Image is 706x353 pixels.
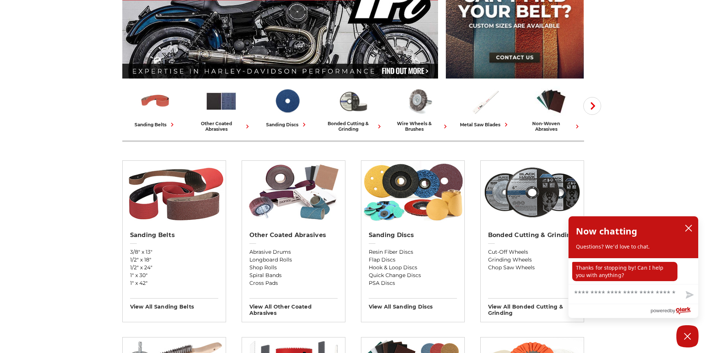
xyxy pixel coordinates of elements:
a: 1/2" x 24" [130,264,218,272]
h2: Sanding Belts [130,232,218,239]
div: chat [569,258,698,284]
img: Other Coated Abrasives [205,85,238,117]
a: Powered by Olark [650,304,698,318]
h3: View All sanding belts [130,298,218,310]
div: sanding belts [135,121,176,129]
button: close chatbox [683,223,695,234]
div: wire wheels & brushes [389,121,449,132]
div: non-woven abrasives [521,121,581,132]
button: Close Chatbox [676,325,699,347]
a: PSA Discs [369,279,457,287]
a: Longboard Rolls [249,256,338,264]
img: Sanding Discs [271,85,304,117]
div: other coated abrasives [191,121,251,132]
div: sanding discs [266,121,308,129]
img: Bonded Cutting & Grinding [337,85,369,117]
a: Cut-Off Wheels [488,248,576,256]
a: Spiral Bands [249,272,338,279]
h2: Now chatting [576,224,637,239]
a: non-woven abrasives [521,85,581,132]
span: by [670,306,675,315]
a: Abrasive Drums [249,248,338,256]
button: Next [583,97,601,115]
a: bonded cutting & grinding [323,85,383,132]
a: metal saw blades [455,85,515,129]
a: Flap Discs [369,256,457,264]
img: Sanding Belts [139,85,172,117]
img: Wire Wheels & Brushes [403,85,435,117]
h2: Sanding Discs [369,232,457,239]
h3: View All sanding discs [369,298,457,310]
a: Shop Rolls [249,264,338,272]
p: Questions? We'd love to chat. [576,243,691,250]
div: metal saw blades [460,121,510,129]
h3: View All bonded cutting & grinding [488,298,576,316]
h2: Bonded Cutting & Grinding [488,232,576,239]
img: Non-woven Abrasives [535,85,567,117]
a: 1" x 30" [130,272,218,279]
a: other coated abrasives [191,85,251,132]
h2: Other Coated Abrasives [249,232,338,239]
a: Resin Fiber Discs [369,248,457,256]
p: Thanks for stopping by! Can I help you with anything? [572,262,677,281]
a: wire wheels & brushes [389,85,449,132]
a: sanding discs [257,85,317,129]
img: Other Coated Abrasives [242,161,345,224]
div: bonded cutting & grinding [323,121,383,132]
img: Metal Saw Blades [469,85,501,117]
span: powered [650,306,670,315]
a: Quick Change Discs [369,272,457,279]
a: 1" x 42" [130,279,218,287]
img: Bonded Cutting & Grinding [481,161,584,224]
a: Grinding Wheels [488,256,576,264]
a: sanding belts [125,85,185,129]
button: Send message [680,287,698,304]
img: Sanding Discs [361,161,464,224]
a: Cross Pads [249,279,338,287]
h3: View All other coated abrasives [249,298,338,316]
a: 1/2" x 18" [130,256,218,264]
a: Chop Saw Wheels [488,264,576,272]
a: Hook & Loop Discs [369,264,457,272]
a: 3/8" x 13" [130,248,218,256]
img: Sanding Belts [123,161,226,224]
div: olark chatbox [568,216,699,318]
